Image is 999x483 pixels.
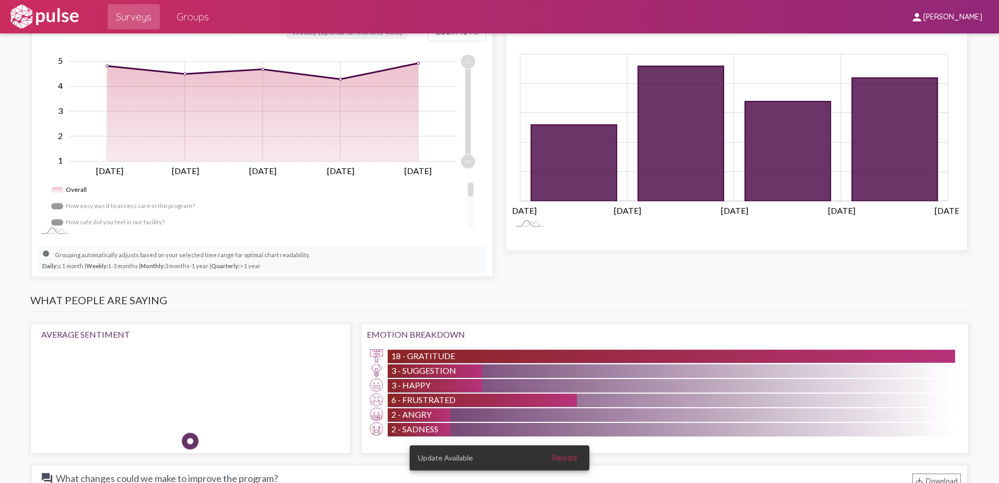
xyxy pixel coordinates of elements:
g: Overall [51,182,89,198]
span: 2 - Sadness [391,424,438,434]
tspan: [DATE] [613,205,641,215]
span: Reload [552,453,577,463]
a: Groups [168,4,217,29]
span: 2 - Angry [391,409,432,419]
tspan: [DATE] [404,166,432,176]
tspan: 4 [58,80,63,90]
tspan: [DATE] [249,166,276,176]
tspan: [DATE] [327,166,354,176]
span: [PERSON_NAME] [923,13,982,22]
img: Frustrated [370,393,383,406]
g: Responses [531,66,937,202]
span: 3 - Happy [391,380,431,390]
tspan: 1 [58,156,63,166]
a: Surveys [108,4,160,29]
div: Average Sentiment [41,329,340,339]
span: Zoom To Fit [436,27,478,37]
tspan: [DATE] [721,205,748,215]
span: 3 - Suggestion [391,365,456,375]
img: Angry [370,408,383,421]
g: Legend [51,182,474,328]
g: Chart [509,54,962,215]
img: Happy [257,350,288,381]
span: 6 - Frustrated [391,395,456,405]
g: How easy was it to access care in the program? [51,198,195,214]
strong: Weekly: [86,262,108,269]
strong: Daily: [42,262,58,269]
strong: Monthly: [141,262,165,269]
tspan: [DATE] [509,205,537,215]
span: Surveys [116,7,152,26]
tspan: 2 [58,131,63,141]
span: Update Available [418,453,473,463]
tspan: [DATE] [828,205,855,215]
div: Emotion Breakdown [367,329,963,339]
img: white-logo.svg [8,4,80,30]
strong: Quarterly: [211,262,240,269]
mat-icon: info [42,250,55,262]
small: Grouping automatically adjusts based on your selected time range for optimal chart readability. ≤... [42,249,310,270]
tspan: [DATE] [935,205,962,215]
button: [PERSON_NAME] [902,7,991,26]
img: Suggestion [370,364,383,377]
button: Reload [544,448,585,467]
span: Groups [177,7,209,26]
img: Happy [370,378,383,392]
h3: What people are saying [30,294,969,312]
tspan: 5 [58,56,63,66]
img: Sadness [370,422,383,435]
img: Gratitude [370,349,383,362]
tspan: [DATE] [96,166,123,176]
mat-icon: person [911,11,923,24]
span: 18 - Gratitude [391,351,455,361]
tspan: [DATE] [172,166,199,176]
g: How safe did you feel in our facility? [51,214,166,231]
tspan: 3 [58,106,63,116]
